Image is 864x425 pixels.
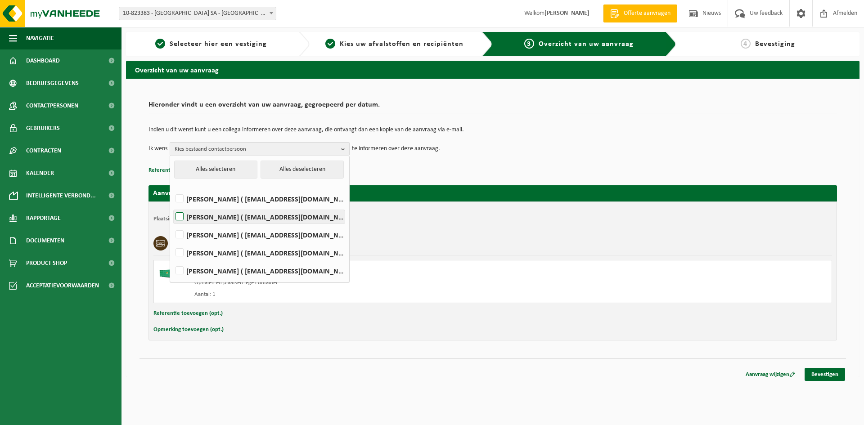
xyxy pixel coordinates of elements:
label: [PERSON_NAME] ( [EMAIL_ADDRESS][DOMAIN_NAME] ) [174,192,345,206]
span: Bevestiging [755,40,795,48]
span: Kies uw afvalstoffen en recipiënten [340,40,463,48]
label: [PERSON_NAME] ( [EMAIL_ADDRESS][DOMAIN_NAME] ) [174,228,345,242]
strong: Plaatsingsadres: [153,216,193,222]
span: Product Shop [26,252,67,274]
span: Overzicht van uw aanvraag [539,40,634,48]
button: Kies bestaand contactpersoon [170,142,350,156]
span: 4 [741,39,751,49]
button: Alles selecteren [174,161,257,179]
span: 1 [155,39,165,49]
span: Acceptatievoorwaarden [26,274,99,297]
a: Offerte aanvragen [603,4,677,22]
p: Indien u dit wenst kunt u een collega informeren over deze aanvraag, die ontvangt dan een kopie v... [148,127,837,133]
p: Ik wens [148,142,167,156]
span: Kalender [26,162,54,184]
span: Kies bestaand contactpersoon [175,143,337,156]
span: Navigatie [26,27,54,49]
label: [PERSON_NAME] ( [EMAIL_ADDRESS][DOMAIN_NAME] ) [174,246,345,259]
span: 2 [325,39,335,49]
span: Contracten [26,139,61,162]
div: Ophalen en plaatsen lege container [194,279,529,286]
span: Bedrijfsgegevens [26,72,79,94]
div: Aantal: 1 [194,291,529,298]
img: HK-XC-20-GN-00.png [158,265,185,278]
a: Bevestigen [805,368,845,381]
h2: Overzicht van uw aanvraag [126,61,859,78]
span: Gebruikers [26,117,60,139]
label: [PERSON_NAME] ( [EMAIL_ADDRESS][DOMAIN_NAME] ) [174,210,345,224]
button: Opmerking toevoegen (opt.) [153,324,224,336]
strong: [PERSON_NAME] [544,10,589,17]
a: Aanvraag wijzigen [739,368,802,381]
span: 10-823383 - BELPARK SA - WAVRE [119,7,276,20]
button: Referentie toevoegen (opt.) [153,308,223,319]
span: Intelligente verbond... [26,184,96,207]
p: te informeren over deze aanvraag. [352,142,440,156]
button: Alles deselecteren [261,161,344,179]
span: 3 [524,39,534,49]
a: 1Selecteer hier een vestiging [130,39,292,49]
span: Offerte aanvragen [621,9,673,18]
strong: Aanvraag voor [DATE] [153,190,220,197]
span: Rapportage [26,207,61,229]
span: Dashboard [26,49,60,72]
span: Documenten [26,229,64,252]
span: Selecteer hier een vestiging [170,40,267,48]
a: 2Kies uw afvalstoffen en recipiënten [314,39,475,49]
button: Referentie toevoegen (opt.) [148,165,218,176]
span: Contactpersonen [26,94,78,117]
h2: Hieronder vindt u een overzicht van uw aanvraag, gegroepeerd per datum. [148,101,837,113]
label: [PERSON_NAME] ( [EMAIL_ADDRESS][DOMAIN_NAME] ) [174,264,345,277]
